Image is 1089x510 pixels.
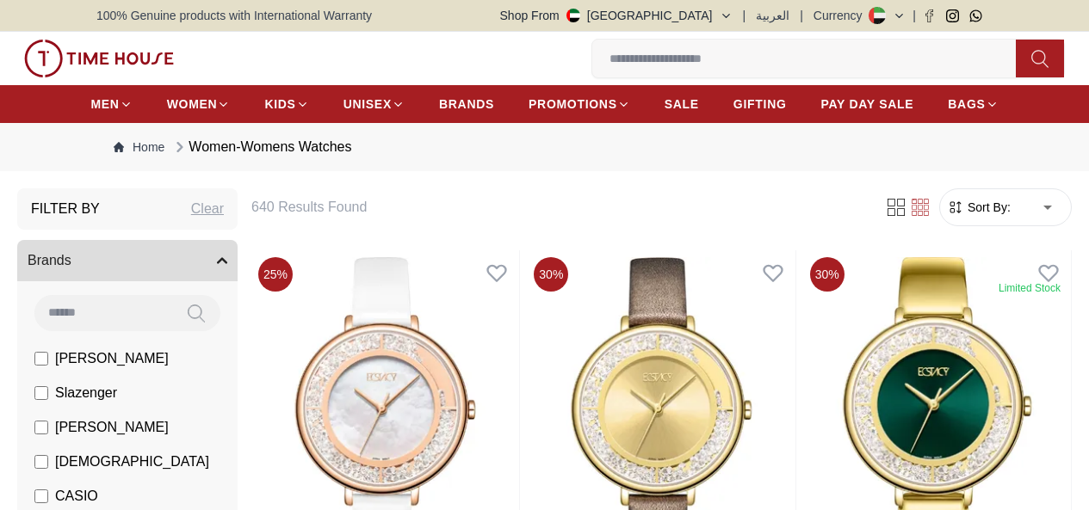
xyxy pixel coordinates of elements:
[500,7,733,24] button: Shop From[GEOGRAPHIC_DATA]
[28,250,71,271] span: Brands
[343,89,405,120] a: UNISEX
[923,9,936,22] a: Facebook
[343,95,392,113] span: UNISEX
[264,95,295,113] span: KIDS
[743,7,746,24] span: |
[814,7,869,24] div: Currency
[55,383,117,403] span: Slazenger
[665,89,699,120] a: SALE
[31,199,100,219] h3: Filter By
[810,257,845,292] span: 30 %
[24,40,174,77] img: ...
[913,7,916,24] span: |
[191,199,224,219] div: Clear
[17,240,238,281] button: Brands
[566,9,580,22] img: United Arab Emirates
[55,417,169,438] span: [PERSON_NAME]
[733,95,787,113] span: GIFTING
[529,89,630,120] a: PROMOTIONS
[969,9,982,22] a: Whatsapp
[90,89,132,120] a: MEN
[999,281,1061,295] div: Limited Stock
[114,138,164,156] a: Home
[946,9,959,22] a: Instagram
[733,89,787,120] a: GIFTING
[258,257,293,292] span: 25 %
[947,199,1011,216] button: Sort By:
[821,95,914,113] span: PAY DAY SALE
[948,89,998,120] a: BAGS
[96,123,993,171] nav: Breadcrumb
[34,421,48,434] input: [PERSON_NAME]
[55,486,98,507] span: CASIO
[167,89,231,120] a: WOMEN
[167,95,218,113] span: WOMEN
[948,95,985,113] span: BAGS
[55,452,209,472] span: [DEMOGRAPHIC_DATA]
[90,95,119,113] span: MEN
[34,386,48,400] input: Slazenger
[251,197,863,218] h6: 640 Results Found
[439,95,494,113] span: BRANDS
[964,199,1011,216] span: Sort By:
[800,7,803,24] span: |
[665,95,699,113] span: SALE
[756,7,789,24] button: العربية
[439,89,494,120] a: BRANDS
[264,89,308,120] a: KIDS
[171,137,351,157] div: Women-Womens Watches
[55,348,169,369] span: [PERSON_NAME]
[34,455,48,469] input: [DEMOGRAPHIC_DATA]
[821,89,914,120] a: PAY DAY SALE
[34,352,48,366] input: [PERSON_NAME]
[529,95,617,113] span: PROMOTIONS
[34,489,48,503] input: CASIO
[534,257,568,292] span: 30 %
[96,7,372,24] span: 100% Genuine products with International Warranty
